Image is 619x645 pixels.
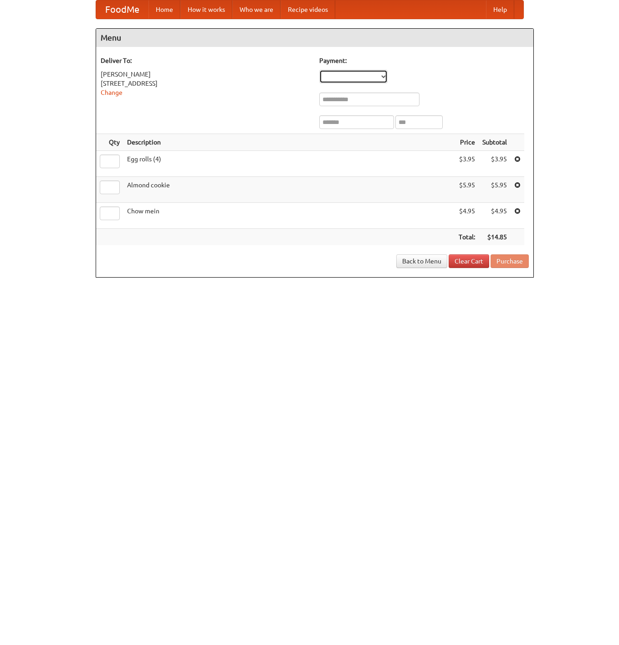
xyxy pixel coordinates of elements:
td: $4.95 [479,203,511,229]
th: Description [123,134,455,151]
a: Recipe videos [281,0,335,19]
a: Clear Cart [449,254,489,268]
td: Egg rolls (4) [123,151,455,177]
th: $14.85 [479,229,511,246]
h5: Payment: [319,56,529,65]
td: Almond cookie [123,177,455,203]
div: [PERSON_NAME] [101,70,310,79]
th: Subtotal [479,134,511,151]
td: Chow mein [123,203,455,229]
td: $5.95 [455,177,479,203]
a: Back to Menu [396,254,447,268]
td: $3.95 [455,151,479,177]
button: Purchase [491,254,529,268]
a: FoodMe [96,0,148,19]
a: Who we are [232,0,281,19]
a: Help [486,0,514,19]
h4: Menu [96,29,533,47]
h5: Deliver To: [101,56,310,65]
td: $3.95 [479,151,511,177]
div: [STREET_ADDRESS] [101,79,310,88]
td: $5.95 [479,177,511,203]
td: $4.95 [455,203,479,229]
th: Total: [455,229,479,246]
a: Home [148,0,180,19]
th: Price [455,134,479,151]
a: How it works [180,0,232,19]
a: Change [101,89,123,96]
th: Qty [96,134,123,151]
